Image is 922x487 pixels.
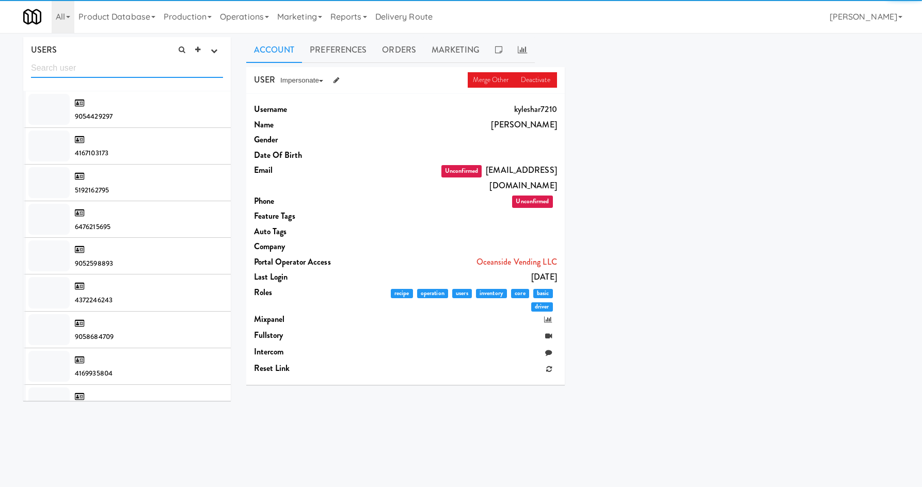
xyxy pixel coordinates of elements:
[23,385,231,421] li: 4165564549
[31,44,57,56] span: USERS
[254,224,375,239] dt: Auto Tags
[254,239,375,254] dt: Company
[75,368,113,378] span: 4169935804
[254,312,375,327] dt: Mixpanel
[23,238,231,274] li: 9052598893
[254,193,375,209] dt: Phone
[302,37,374,63] a: Preferences
[75,295,113,305] span: 4372246243
[23,91,231,128] li: 9054429297
[75,332,114,342] span: 9058684709
[75,185,109,195] span: 5192162795
[75,148,108,158] span: 4167103173
[254,285,375,300] dt: Roles
[23,312,231,348] li: 9058684709
[254,361,375,376] dt: Reset link
[23,165,231,201] li: 5192162795
[375,102,557,117] dd: kyleshar7210
[254,148,375,163] dt: Date Of Birth
[417,289,448,298] span: operation
[452,289,472,298] span: users
[375,163,557,193] dd: [EMAIL_ADDRESS][DOMAIN_NAME]
[374,37,424,63] a: Orders
[246,37,303,63] a: Account
[531,302,553,312] span: driver
[476,289,507,298] span: inventory
[254,163,375,178] dt: Email
[75,111,113,121] span: 9054429297
[23,348,231,385] li: 4169935804
[254,344,375,360] dt: Intercom
[512,196,552,208] span: Unconfirmed
[375,269,557,285] dd: [DATE]
[254,117,375,133] dt: Name
[75,222,110,232] span: 6476215695
[31,59,223,78] input: Search user
[533,289,553,298] span: basic
[476,256,557,268] a: Oceanside Vending LLC
[254,269,375,285] dt: Last login
[375,117,557,133] dd: [PERSON_NAME]
[441,165,482,177] span: Unconfirmed
[468,72,515,88] a: Merge Other
[516,72,557,88] a: Deactivate
[511,289,529,298] span: core
[23,128,231,165] li: 4167103173
[23,274,231,311] li: 4372246243
[254,74,275,86] span: USER
[254,254,375,270] dt: Portal Operator Access
[391,289,413,298] span: recipe
[424,37,487,63] a: Marketing
[23,8,41,26] img: Micromart
[254,328,375,343] dt: Fullstory
[254,208,375,224] dt: Feature Tags
[23,201,231,238] li: 6476215695
[275,73,328,88] button: Impersonate
[254,102,375,117] dt: Username
[75,258,113,268] span: 9052598893
[254,132,375,148] dt: Gender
